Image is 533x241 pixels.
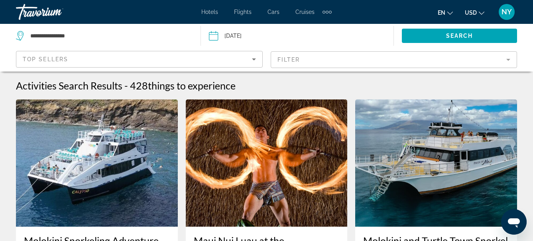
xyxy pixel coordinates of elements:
button: Change currency [465,7,484,18]
span: en [438,10,445,16]
span: Search [446,33,473,39]
span: USD [465,10,477,16]
a: Travorium [16,2,96,22]
img: 61.jpg [355,99,517,227]
mat-select: Sort by [23,54,256,64]
a: Cars [267,9,279,15]
h2: 428 [130,80,236,91]
button: Date: Sep 19, 2025 [209,24,393,48]
img: ae.jpg [16,99,178,227]
span: - [124,80,128,91]
button: Extra navigation items [323,6,332,18]
iframe: Button to launch messaging window [501,209,527,235]
button: Search [402,29,517,43]
button: Change language [438,7,453,18]
h1: Activities Search Results [16,80,122,91]
a: Flights [234,9,252,15]
a: Hotels [201,9,218,15]
span: NY [502,8,512,16]
span: things to experience [148,80,236,91]
img: 04.jpg [186,99,348,227]
span: Top Sellers [23,56,68,62]
button: Filter [271,51,517,68]
a: Cruises [295,9,315,15]
button: User Menu [496,4,517,20]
